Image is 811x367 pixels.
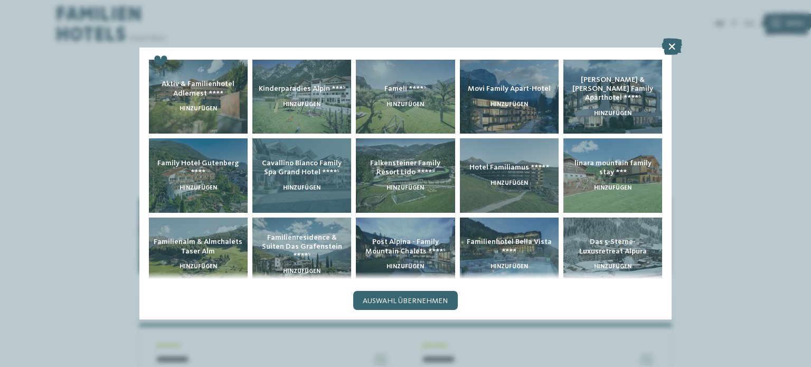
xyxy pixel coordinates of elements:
[594,185,631,191] span: hinzufügen
[262,159,342,176] span: Cavallino Bianco Family Spa Grand Hotel ****ˢ
[363,297,448,305] span: Auswahl übernehmen
[157,159,239,176] span: Family Hotel Gutenberg ****
[491,181,528,186] span: hinzufügen
[283,185,320,191] span: hinzufügen
[572,76,653,102] span: [PERSON_NAME] & [PERSON_NAME] Family Aparthotel ****ˢ
[386,185,424,191] span: hinzufügen
[180,264,217,270] span: hinzufügen
[386,264,424,270] span: hinzufügen
[579,238,647,255] span: Das 5-Sterne-Luxusretreat Alpura
[283,102,320,108] span: hinzufügen
[162,80,234,97] span: Aktiv & Familienhotel Adlernest ****
[370,159,440,176] span: Falkensteiner Family Resort Lido ****ˢ
[574,159,652,176] span: linara mountain family stay ***
[259,85,345,92] span: Kinderparadies Alpin ***ˢ
[180,106,217,112] span: hinzufügen
[365,238,446,255] span: Post Alpina - Family Mountain Chalets ****ˢ
[262,234,342,260] span: Familienresidence & Suiten Das Grafenstein ****ˢ
[491,102,528,108] span: hinzufügen
[180,185,217,191] span: hinzufügen
[491,264,528,270] span: hinzufügen
[467,238,552,255] span: Familienhotel Bella Vista ****
[594,111,631,117] span: hinzufügen
[594,264,631,270] span: hinzufügen
[283,269,320,275] span: hinzufügen
[154,238,242,255] span: Familienalm & Almchalets Taser Alm
[386,102,424,108] span: hinzufügen
[468,85,551,92] span: Movi Family Apart-Hotel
